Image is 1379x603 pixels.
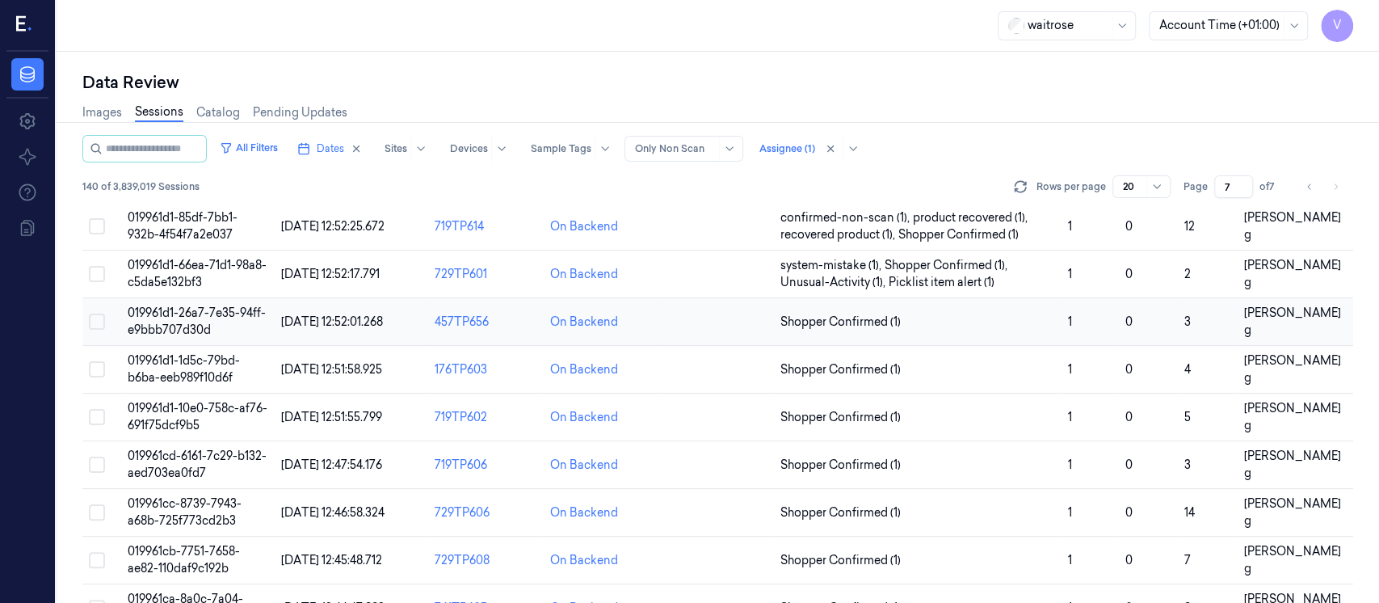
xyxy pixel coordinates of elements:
[885,257,1011,274] span: Shopper Confirmed (1) ,
[1125,267,1133,281] span: 0
[89,218,105,234] button: Select row
[780,552,901,569] span: Shopper Confirmed (1)
[780,209,913,226] span: confirmed-non-scan (1) ,
[435,552,537,569] div: 729TP608
[128,449,267,480] span: 019961cd-6161-7c29-b132-aed703ea0fd7
[1244,401,1341,432] span: [PERSON_NAME] g
[128,544,240,576] span: 019961cb-7751-7658-ae82-110daf9c192b
[317,141,344,156] span: Dates
[89,504,105,521] button: Select row
[82,104,122,121] a: Images
[1321,10,1353,42] button: V
[1184,362,1191,377] span: 4
[1184,314,1191,329] span: 3
[281,219,385,234] span: [DATE] 12:52:25.672
[89,314,105,330] button: Select row
[1068,219,1072,234] span: 1
[435,266,537,283] div: 729TP601
[549,266,617,283] div: On Backend
[780,361,901,378] span: Shopper Confirmed (1)
[89,266,105,282] button: Select row
[549,457,617,474] div: On Backend
[898,226,1019,243] span: Shopper Confirmed (1)
[1068,553,1072,567] span: 1
[1125,505,1133,520] span: 0
[1184,553,1191,567] span: 7
[1244,258,1341,289] span: [PERSON_NAME] g
[549,361,617,378] div: On Backend
[1184,219,1195,234] span: 12
[1184,179,1208,194] span: Page
[1125,458,1133,472] span: 0
[128,401,267,432] span: 019961d1-10e0-758c-af76-691f75dcf9b5
[549,409,617,426] div: On Backend
[1184,458,1191,472] span: 3
[549,552,617,569] div: On Backend
[1068,267,1072,281] span: 1
[1125,362,1133,377] span: 0
[1244,449,1341,480] span: [PERSON_NAME] g
[1298,175,1321,198] button: Go to previous page
[82,179,200,194] span: 140 of 3,839,019 Sessions
[82,71,1353,94] div: Data Review
[89,457,105,473] button: Select row
[549,504,617,521] div: On Backend
[780,274,889,291] span: Unusual-Activity (1) ,
[780,226,898,243] span: recovered product (1) ,
[281,314,383,329] span: [DATE] 12:52:01.268
[213,135,284,161] button: All Filters
[128,258,267,289] span: 019961d1-66ea-71d1-98a8-c5da5e132bf3
[913,209,1031,226] span: product recovered (1) ,
[253,104,347,121] a: Pending Updates
[281,362,382,377] span: [DATE] 12:51:58.925
[1184,505,1195,520] span: 14
[1125,553,1133,567] span: 0
[780,314,901,331] span: Shopper Confirmed (1)
[281,553,382,567] span: [DATE] 12:45:48.712
[435,218,537,235] div: 719TP614
[1068,314,1072,329] span: 1
[1244,353,1341,385] span: [PERSON_NAME] g
[1068,458,1072,472] span: 1
[549,218,617,235] div: On Backend
[1244,210,1341,242] span: [PERSON_NAME] g
[1068,410,1072,424] span: 1
[196,104,240,121] a: Catalog
[780,504,901,521] span: Shopper Confirmed (1)
[291,136,368,162] button: Dates
[281,410,382,424] span: [DATE] 12:51:55.799
[1068,505,1072,520] span: 1
[435,457,537,474] div: 719TP606
[1259,179,1285,194] span: of 7
[1244,496,1341,528] span: [PERSON_NAME] g
[128,353,240,385] span: 019961d1-1d5c-79bd-b6ba-eeb989f10d6f
[128,496,242,528] span: 019961cc-8739-7943-a68b-725f773cd2b3
[1244,306,1341,337] span: [PERSON_NAME] g
[1125,219,1133,234] span: 0
[1125,314,1133,329] span: 0
[780,257,885,274] span: system-mistake (1) ,
[135,103,183,122] a: Sessions
[89,409,105,425] button: Select row
[889,274,994,291] span: Picklist item alert (1)
[435,361,537,378] div: 176TP603
[1184,410,1191,424] span: 5
[1244,544,1341,576] span: [PERSON_NAME] g
[780,457,901,474] span: Shopper Confirmed (1)
[281,267,380,281] span: [DATE] 12:52:17.791
[1298,175,1347,198] nav: pagination
[435,409,537,426] div: 719TP602
[1184,267,1191,281] span: 2
[281,505,385,520] span: [DATE] 12:46:58.324
[1036,179,1106,194] p: Rows per page
[435,314,537,331] div: 457TP656
[435,504,537,521] div: 729TP606
[128,210,238,242] span: 019961d1-85df-7bb1-932b-4f54f7a2e037
[89,552,105,568] button: Select row
[89,361,105,377] button: Select row
[281,458,382,472] span: [DATE] 12:47:54.176
[780,409,901,426] span: Shopper Confirmed (1)
[549,314,617,331] div: On Backend
[1068,362,1072,377] span: 1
